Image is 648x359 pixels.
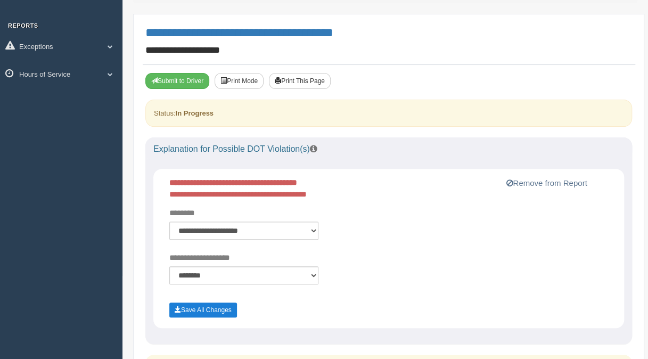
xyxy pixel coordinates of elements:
button: Submit To Driver [145,73,209,89]
button: Save [169,303,237,317]
button: Print This Page [269,73,331,89]
button: Print Mode [215,73,264,89]
strong: In Progress [175,109,214,117]
div: Status: [145,100,632,127]
button: Remove from Report [503,177,590,190]
div: Explanation for Possible DOT Violation(s) [145,137,632,161]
